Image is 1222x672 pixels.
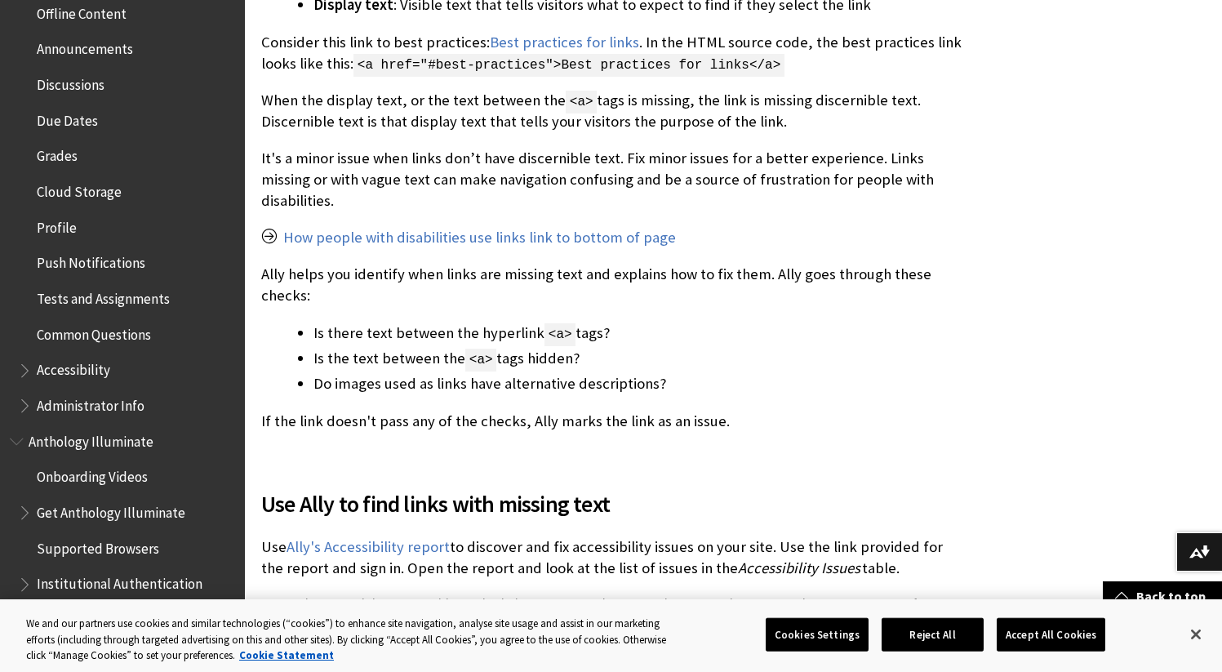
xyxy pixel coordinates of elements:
[283,228,676,247] a: How people with disabilities use links link to bottom of page
[239,648,334,662] a: More information about your privacy, opens in a new tab
[37,392,144,414] span: Administrator Info
[29,428,153,450] span: Anthology Illuminate
[261,594,964,631] p: The Accessibility Issues table is in both the Overview and Domain tabs. Start in the Domain tab t...
[261,487,964,521] span: Use Ally to find links with missing text
[1178,616,1214,652] button: Close
[738,559,860,577] span: Accessibility Issues
[37,107,98,129] span: Due Dates
[37,250,145,272] span: Push Notifications
[1103,581,1222,612] a: Back to top
[37,143,78,165] span: Grades
[287,537,450,557] a: Ally's Accessibility report
[261,32,964,75] p: Consider this link to best practices: . In the HTML source code, the best practices link looks li...
[37,285,170,307] span: Tests and Assignments
[313,372,964,395] li: Do images used as links have alternative descriptions?
[26,616,672,664] div: We and our partners use cookies and similar technologies (“cookies”) to enhance site navigation, ...
[37,214,77,236] span: Profile
[37,535,159,557] span: Supported Browsers
[37,178,122,200] span: Cloud Storage
[261,264,964,306] p: Ally helps you identify when links are missing text and explains how to fix them. Ally goes throu...
[544,323,575,346] span: <a>
[490,33,639,52] a: Best practices for links
[313,322,964,345] li: Is there text between the hyperlink tags?
[465,349,496,372] span: <a>
[882,617,984,652] button: Reject All
[566,91,597,113] span: <a>
[37,464,148,486] span: Onboarding Videos
[997,617,1105,652] button: Accept All Cookies
[37,321,151,343] span: Common Questions
[766,617,869,652] button: Cookies Settings
[37,357,110,379] span: Accessibility
[353,54,784,77] span: <a href="#best-practices">Best practices for links</a>
[37,571,202,593] span: Institutional Authentication
[261,411,964,432] p: If the link doesn't pass any of the checks, Ally marks the link as an issue.
[37,71,104,93] span: Discussions
[261,148,964,212] p: It's a minor issue when links don’t have discernible text. Fix minor issues for a better experien...
[261,90,964,133] p: When the display text, or the text between the tags is missing, the link is missing discernible t...
[37,499,185,521] span: Get Anthology Illuminate
[313,347,964,370] li: Is the text between the tags hidden?
[37,36,133,58] span: Announcements
[261,536,964,579] p: Use to discover and fix accessibility issues on your site. Use the link provided for the report a...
